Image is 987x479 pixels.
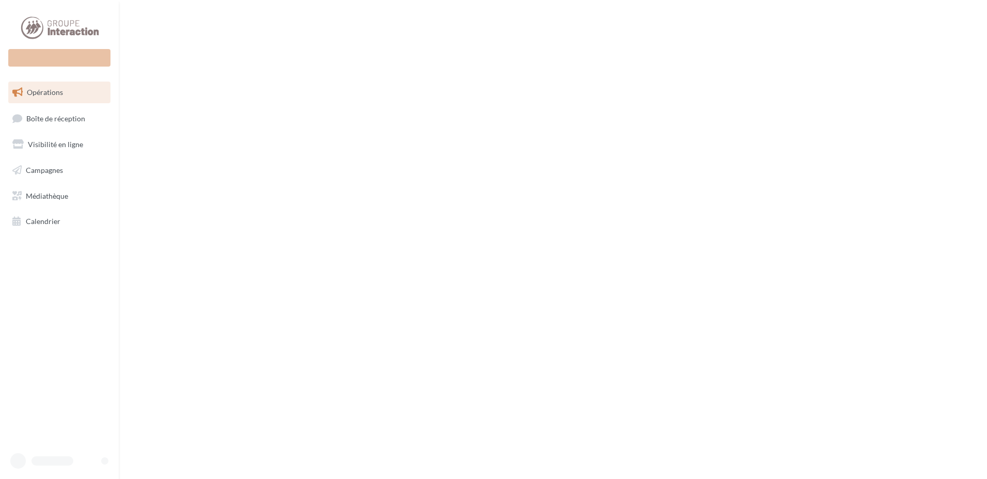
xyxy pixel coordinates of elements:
[6,211,113,232] a: Calendrier
[26,217,60,226] span: Calendrier
[8,49,110,67] div: Nouvelle campagne
[26,191,68,200] span: Médiathèque
[28,140,83,149] span: Visibilité en ligne
[6,185,113,207] a: Médiathèque
[27,88,63,97] span: Opérations
[26,114,85,122] span: Boîte de réception
[6,82,113,103] a: Opérations
[6,159,113,181] a: Campagnes
[6,134,113,155] a: Visibilité en ligne
[6,107,113,130] a: Boîte de réception
[26,166,63,174] span: Campagnes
